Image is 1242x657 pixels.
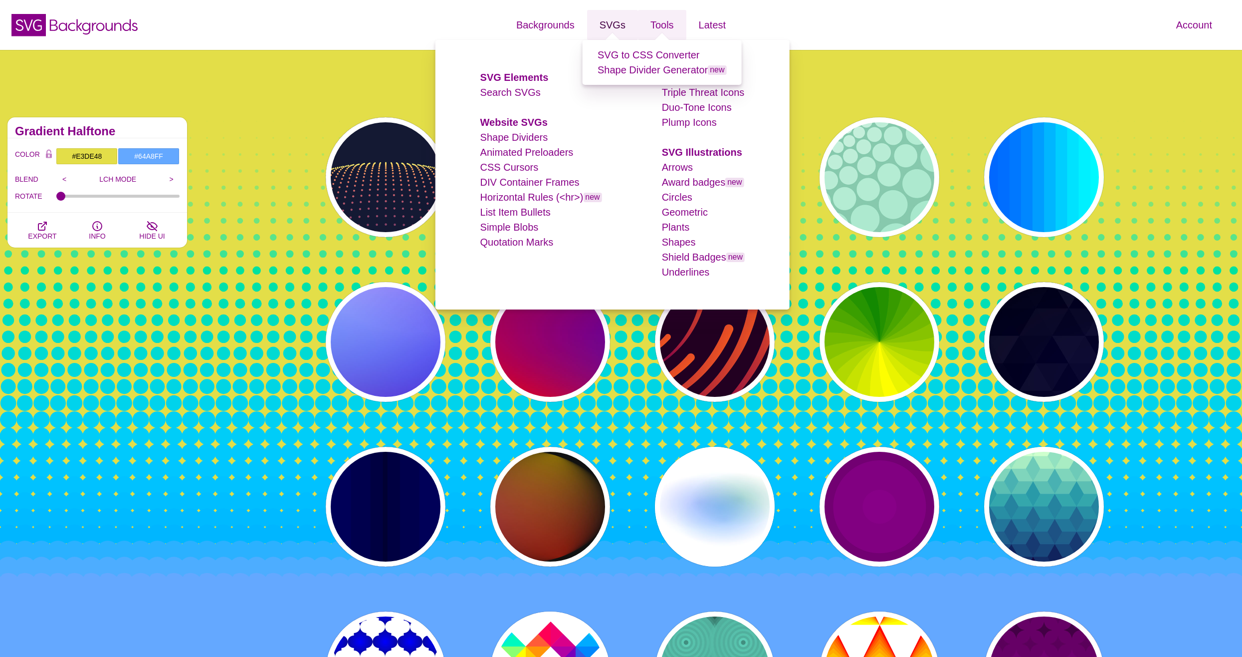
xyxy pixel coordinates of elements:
[15,148,41,165] label: COLOR
[984,117,1104,237] button: blue colors that transform in a fanning motion
[725,178,744,187] span: new
[662,102,732,113] a: Duo-Tone Icons
[73,175,164,183] p: LCH MODE
[984,282,1104,402] button: triangle pattern then glows dark magical colors
[15,190,56,203] label: ROTATE
[125,213,180,248] button: HIDE UI
[686,10,738,40] a: Latest
[480,177,580,188] a: DIV Container Frames
[655,282,775,402] button: a slow spinning tornado of design elements
[726,253,745,262] span: new
[820,117,939,237] button: green circles expanding outward from top left corner
[326,282,445,402] button: animated blue and pink gradient
[598,64,727,75] a: Shape Divider Generatornew
[480,117,548,128] a: Website SVGs
[820,447,939,567] button: purple embedded circles that ripple out
[662,162,693,173] a: Arrows
[70,213,125,248] button: INFO
[480,192,602,203] a: Horizontal Rules (<hr>)new
[490,447,610,567] button: an oval that spins with an everchanging gradient
[28,232,56,240] span: EXPORT
[984,447,1104,567] button: green to purple gradient colored cube pattern
[15,213,70,248] button: EXPORT
[480,222,539,233] a: Simple Blobs
[708,65,726,75] span: new
[662,177,744,188] a: Award badgesnew
[480,132,548,143] a: Shape Dividers
[139,232,165,240] span: HIDE UI
[326,447,445,567] button: blue curtain animation effect
[598,49,700,60] a: SVG to CSS Converter
[89,232,105,240] span: INFO
[41,148,56,162] button: Color Lock
[662,207,708,218] a: Geometric
[504,10,587,40] a: Backgrounds
[490,282,610,402] button: animated gradient that changes to each color of the rainbow
[587,10,638,40] a: SVGs
[583,193,602,202] span: new
[662,117,717,128] a: Plump Icons
[163,172,180,187] input: >
[15,173,56,186] label: BLEND
[326,117,445,237] button: electric dots form curvature
[15,127,180,135] h2: Gradient Halftone
[662,237,696,248] a: Shapes
[480,72,549,83] a: SVG Elements
[480,162,539,173] a: CSS Cursors
[662,252,745,263] a: Shield Badgesnew
[662,87,745,98] a: Triple Threat Icons
[662,222,690,233] a: Plants
[480,87,541,98] a: Search SVGs
[480,237,554,248] a: Quotation Marks
[480,207,551,218] a: List Item Bullets
[655,447,775,567] button: a subtle prismatic blur that spins
[662,192,692,203] a: Circles
[480,147,574,158] a: Animated Preloaders
[56,172,73,187] input: <
[820,282,939,402] button: a pinwheel background that spins
[638,10,686,40] a: Tools
[1164,10,1225,40] a: Account
[662,147,742,158] a: SVG Illustrations
[662,267,710,278] a: Underlines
